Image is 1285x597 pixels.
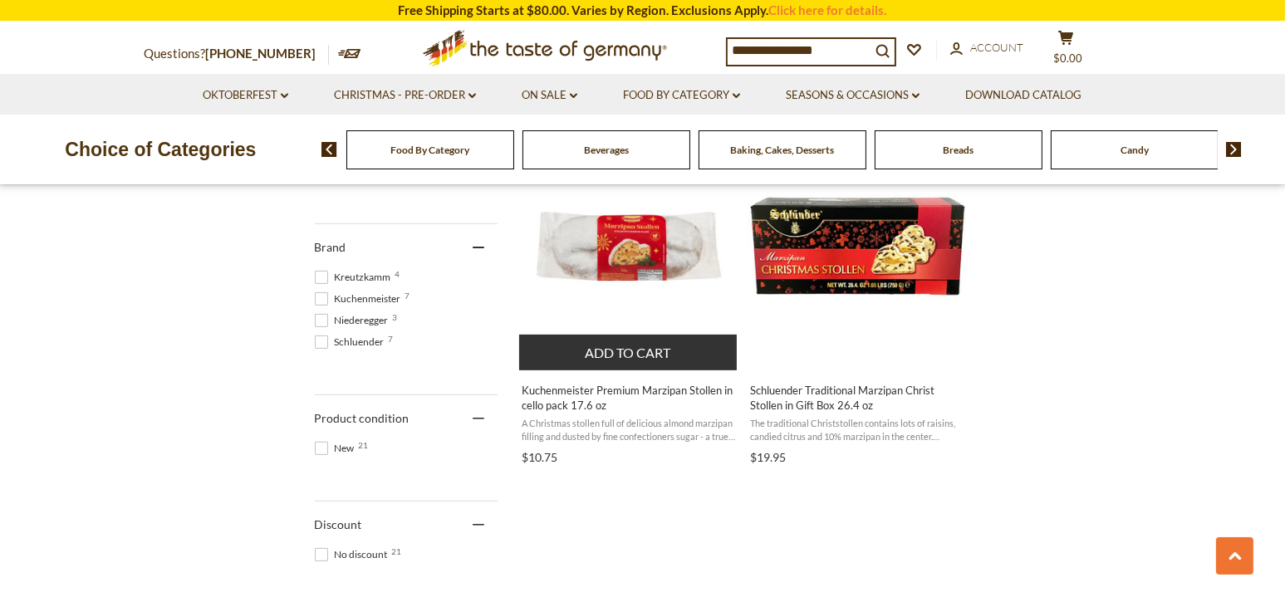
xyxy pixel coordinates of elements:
span: Brand [315,240,346,254]
button: $0.00 [1042,30,1091,71]
a: Oktoberfest [203,86,288,105]
span: No discount [315,547,393,562]
a: Food By Category [390,144,469,156]
a: Kuchenmeister Premium Marzipan Stollen in cello pack 17.6 oz [519,121,739,470]
a: Food By Category [623,86,740,105]
a: Baking, Cakes, Desserts [730,144,834,156]
span: Schluender [315,335,390,350]
span: Schluender Traditional Marzipan Christ Stollen in Gift Box 26.4 oz [750,383,965,413]
img: previous arrow [321,142,337,157]
a: Seasons & Occasions [786,86,920,105]
span: Product condition [315,411,410,425]
img: next arrow [1226,142,1242,157]
a: Schluender Traditional Marzipan Christ Stollen in Gift Box 26.4 oz [748,121,968,470]
a: Click here for details. [769,2,887,17]
a: Download Catalog [965,86,1081,105]
span: Account [971,41,1024,54]
span: New [315,441,360,456]
span: 7 [389,335,394,343]
span: $19.95 [750,450,786,464]
span: 3 [393,313,398,321]
p: Questions? [145,43,329,65]
span: 4 [395,270,400,278]
span: The traditional Christstollen contains lots of raisins, candied citrus and 10% marzipan in the ce... [750,417,965,443]
a: Account [950,39,1024,57]
span: Kuchenmeister Premium Marzipan Stollen in cello pack 17.6 oz [522,383,737,413]
span: Discount [315,517,362,531]
a: Candy [1121,144,1149,156]
a: Christmas - PRE-ORDER [334,86,476,105]
img: Kuchenmeister Marzipan Stollen [519,136,739,356]
span: A Christmas stollen full of delicious almond marzipan filling and dusted by fine confectioners su... [522,417,737,443]
a: Beverages [584,144,629,156]
a: On Sale [522,86,577,105]
span: $0.00 [1053,51,1082,65]
button: Add to cart [519,335,738,370]
span: 7 [405,291,410,300]
a: Breads [943,144,974,156]
span: Kreutzkamm [315,270,396,285]
span: $10.75 [522,450,557,464]
span: Kuchenmeister [315,291,406,306]
span: Niederegger [315,313,394,328]
a: [PHONE_NUMBER] [206,46,316,61]
span: 21 [392,547,402,555]
span: 21 [359,441,369,449]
